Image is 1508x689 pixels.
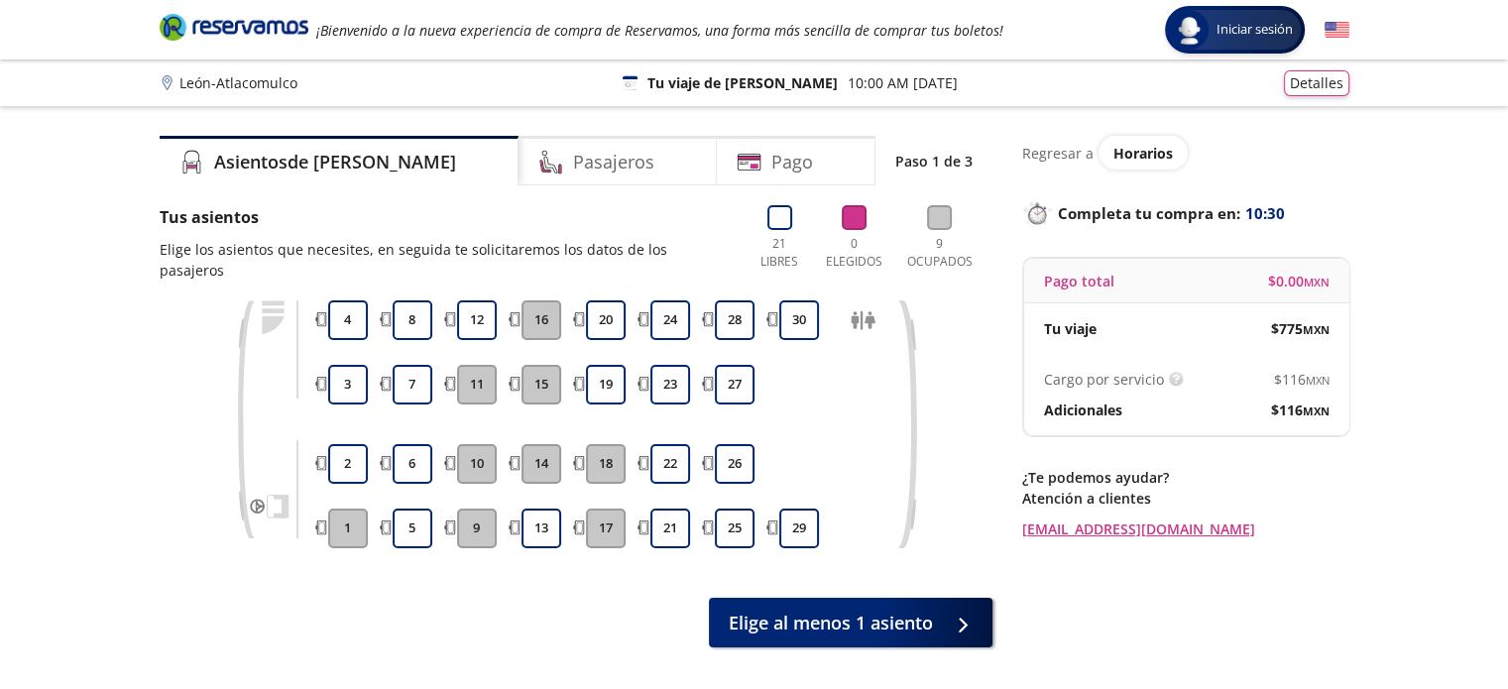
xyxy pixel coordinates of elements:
p: Atención a clientes [1022,488,1349,509]
button: 30 [779,300,819,340]
button: 2 [328,444,368,484]
span: $ 0.00 [1268,271,1330,291]
a: [EMAIL_ADDRESS][DOMAIN_NAME] [1022,518,1349,539]
a: Brand Logo [160,12,308,48]
button: 21 [650,509,690,548]
button: Elige al menos 1 asiento [709,598,992,647]
button: 12 [457,300,497,340]
button: 1 [328,509,368,548]
button: 29 [779,509,819,548]
span: 10:30 [1245,202,1285,225]
small: MXN [1303,322,1330,337]
button: 25 [715,509,754,548]
h4: Pago [771,149,813,175]
button: Detalles [1284,70,1349,96]
button: 6 [393,444,432,484]
div: Regresar a ver horarios [1022,136,1349,170]
i: Brand Logo [160,12,308,42]
p: León - Atlacomulco [179,72,297,93]
button: 22 [650,444,690,484]
button: 27 [715,365,754,404]
button: 15 [522,365,561,404]
button: 18 [586,444,626,484]
button: 11 [457,365,497,404]
p: Tus asientos [160,205,733,229]
button: 23 [650,365,690,404]
button: 16 [522,300,561,340]
button: 24 [650,300,690,340]
button: 5 [393,509,432,548]
p: Cargo por servicio [1044,369,1164,390]
button: 9 [457,509,497,548]
p: Tu viaje [1044,318,1097,339]
p: 10:00 AM [DATE] [848,72,958,93]
button: 4 [328,300,368,340]
p: Tu viaje de [PERSON_NAME] [647,72,838,93]
h4: Asientos de [PERSON_NAME] [214,149,456,175]
small: MXN [1304,275,1330,289]
button: 28 [715,300,754,340]
p: 9 Ocupados [902,235,978,271]
span: Horarios [1113,144,1173,163]
span: $ 116 [1274,369,1330,390]
button: 13 [522,509,561,548]
button: 26 [715,444,754,484]
p: Elige los asientos que necesites, en seguida te solicitaremos los datos de los pasajeros [160,239,733,281]
button: 7 [393,365,432,404]
span: $ 775 [1271,318,1330,339]
button: 17 [586,509,626,548]
p: Paso 1 de 3 [895,151,973,172]
button: 8 [393,300,432,340]
button: 3 [328,365,368,404]
p: Completa tu compra en : [1022,199,1349,227]
p: Adicionales [1044,400,1122,420]
p: 0 Elegidos [821,235,887,271]
button: English [1325,18,1349,43]
span: Iniciar sesión [1209,20,1301,40]
p: Regresar a [1022,143,1094,164]
p: Pago total [1044,271,1114,291]
h4: Pasajeros [573,149,654,175]
span: $ 116 [1271,400,1330,420]
small: MXN [1306,373,1330,388]
button: 20 [586,300,626,340]
span: Elige al menos 1 asiento [729,610,933,636]
button: 14 [522,444,561,484]
em: ¡Bienvenido a la nueva experiencia de compra de Reservamos, una forma más sencilla de comprar tus... [316,21,1003,40]
button: 10 [457,444,497,484]
small: MXN [1303,403,1330,418]
p: 21 Libres [753,235,807,271]
p: ¿Te podemos ayudar? [1022,467,1349,488]
button: 19 [586,365,626,404]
